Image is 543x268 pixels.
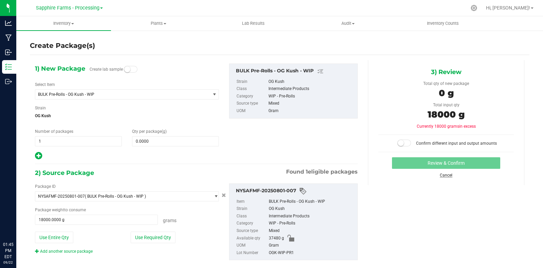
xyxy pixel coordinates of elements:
label: Item [237,198,267,206]
label: Lot Number [237,249,267,257]
inline-svg: Inbound [5,49,12,56]
inline-svg: Analytics [5,20,12,26]
a: Audit [301,16,395,31]
span: Total qty of new package [423,81,469,86]
label: Create lab sample [90,64,123,74]
label: Category [237,220,267,227]
a: Lab Results [206,16,301,31]
div: Mixed [269,227,354,235]
button: Use Entire Qty [35,232,73,243]
span: in excess [459,124,476,129]
span: OG Kush [35,111,219,121]
a: Inventory Counts [395,16,490,31]
div: OG Kush [269,205,354,213]
span: Grams [163,218,176,223]
span: Found eligible packages [286,168,358,176]
div: OGK-WIP-PR1 [269,249,354,257]
span: Add new output [35,155,42,160]
div: WIP - Pre-Rolls [268,93,354,100]
span: Inventory [16,20,111,26]
label: Source type [237,227,267,235]
div: OG Kush [268,78,354,86]
button: Use Required Qty [131,232,175,243]
a: Inventory [16,16,111,31]
span: select [210,192,219,201]
span: Qty per package [132,129,167,134]
div: Intermediate Products [269,213,354,220]
span: select [210,90,219,99]
div: Intermediate Products [268,85,354,93]
a: Plants [111,16,206,31]
input: 0.0000 [132,137,219,146]
button: Review & Confirm [392,157,500,169]
span: Audit [301,20,395,26]
label: Class [237,85,267,93]
h4: Create Package(s) [30,41,95,51]
span: ( BULK Pre-Rolls - OG Kush - WIP ) [85,194,146,199]
div: NYSAFMF-20250801-007 [236,187,354,195]
span: Sapphire Farms - Processing [36,5,99,11]
label: Category [237,93,267,100]
span: 37480 g [269,235,284,242]
span: Confirm different input and output amounts [416,141,497,146]
p: 01:45 PM EDT [3,242,13,260]
p: 09/22 [3,260,13,265]
div: BULK Pre-Rolls - OG Kush - WIP [236,67,354,75]
inline-svg: Outbound [5,78,12,85]
label: Strain [237,78,267,86]
inline-svg: Manufacturing [5,34,12,41]
label: UOM [237,242,267,249]
span: (g) [162,129,167,134]
span: 3) Review [431,67,462,77]
span: Package ID [35,184,56,189]
div: WIP - Pre-Rolls [269,220,354,227]
span: 1) New Package [35,64,85,74]
span: Inventory Counts [418,20,468,26]
label: Strain [237,205,267,213]
span: Lab Results [233,20,274,26]
inline-svg: Inventory [5,64,12,70]
a: Add another source package [35,249,93,254]
label: Source type [237,100,267,107]
span: Package to consume [35,208,86,212]
div: Manage settings [470,5,478,11]
span: Total input qty [433,103,460,107]
span: NYSAFMF-20250801-007 [38,194,85,199]
a: Cancel [440,173,452,178]
span: Hi, [PERSON_NAME]! [486,5,530,11]
div: Mixed [268,100,354,107]
span: BULK Pre-Rolls - OG Kush - WIP [38,92,201,97]
span: 1 [306,168,308,175]
input: 18000.0000 g [35,215,157,225]
span: Currently 18000 grams [417,124,476,129]
div: Gram [269,242,354,249]
span: 0 g [439,88,454,99]
label: Strain [35,105,46,111]
label: Class [237,213,267,220]
label: Available qty [237,235,267,242]
span: Plants [111,20,205,26]
div: Gram [268,107,354,115]
span: weight [52,208,64,212]
div: BULK Pre-Rolls - OG Kush - WIP [269,198,354,206]
input: 1 [35,137,121,146]
span: Number of packages [35,129,73,134]
button: Cancel button [220,191,228,200]
label: Select Item [35,82,55,88]
span: 18000 g [428,109,465,120]
label: UOM [237,107,267,115]
span: 2) Source Package [35,168,94,178]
